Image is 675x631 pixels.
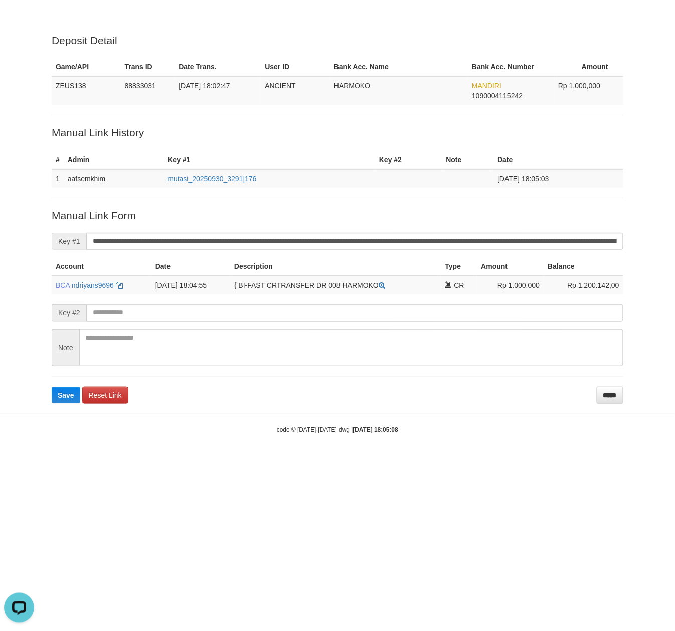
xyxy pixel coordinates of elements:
[56,281,70,289] span: BCA
[52,387,80,403] button: Save
[353,426,398,433] strong: [DATE] 18:05:08
[52,304,86,322] span: Key #2
[330,58,468,76] th: Bank Acc. Name
[52,150,64,169] th: #
[472,92,523,100] span: Copy 1090004115242 to clipboard
[265,82,295,90] span: ANCIENT
[441,257,477,276] th: Type
[468,58,554,76] th: Bank Acc. Number
[64,150,164,169] th: Admin
[277,426,398,433] small: code © [DATE]-[DATE] dwg |
[175,58,261,76] th: Date Trans.
[52,33,623,48] p: Deposit Detail
[454,281,464,289] span: CR
[52,125,623,140] p: Manual Link History
[89,391,122,399] span: Reset Link
[52,169,64,188] td: 1
[477,276,544,294] td: Rp 1.000.000
[121,58,175,76] th: Trans ID
[116,281,123,289] a: Copy ndriyans9696 to clipboard
[52,58,121,76] th: Game/API
[52,76,121,105] td: ZEUS138
[4,4,34,34] button: Open LiveChat chat widget
[493,150,623,169] th: Date
[52,257,151,276] th: Account
[121,76,175,105] td: 88833031
[72,281,114,289] a: ndriyans9696
[558,82,600,90] span: Rp 1,000,000
[52,208,623,223] p: Manual Link Form
[52,233,86,250] span: Key #1
[52,329,79,366] span: Note
[493,169,623,188] td: [DATE] 18:05:03
[167,175,256,183] a: mutasi_20250930_3291|176
[477,257,544,276] th: Amount
[163,150,375,169] th: Key #1
[334,82,370,90] span: HARMOKO
[261,58,330,76] th: User ID
[472,82,501,90] span: MANDIRI
[179,82,230,90] span: [DATE] 18:02:47
[544,276,623,294] td: Rp 1.200.142,00
[375,150,442,169] th: Key #2
[82,387,128,404] a: Reset Link
[58,391,74,399] span: Save
[64,169,164,188] td: aafsemkhim
[230,257,441,276] th: Description
[151,257,230,276] th: Date
[442,150,494,169] th: Note
[230,276,441,294] td: { BI-FAST CRTRANSFER DR 008 HARMOKO
[151,276,230,294] td: [DATE] 18:04:55
[554,58,623,76] th: Amount
[544,257,623,276] th: Balance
